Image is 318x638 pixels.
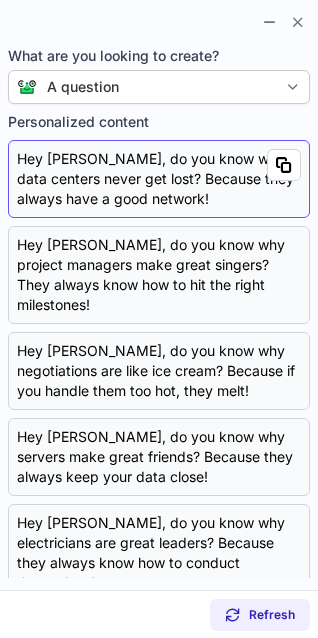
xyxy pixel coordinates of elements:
[8,112,310,132] label: Personalized content
[249,607,295,623] span: Refresh
[47,77,119,97] div: A question
[17,341,301,401] div: Hey [PERSON_NAME], do you know why negotiations are like ice cream? Because if you handle them to...
[17,149,301,209] div: Hey [PERSON_NAME], do you know why data centers never get lost? Because they always have a good n...
[17,513,301,593] div: Hey [PERSON_NAME], do you know why electricians are great leaders? Because they always know how t...
[8,46,310,66] span: What are you looking to create?
[17,427,301,487] div: Hey [PERSON_NAME], do you know why servers make great friends? Because they always keep your data...
[17,235,301,315] div: Hey [PERSON_NAME], do you know why project managers make great singers? They always know how to h...
[9,79,37,95] img: Connie from ContactOut
[210,599,310,631] button: Refresh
